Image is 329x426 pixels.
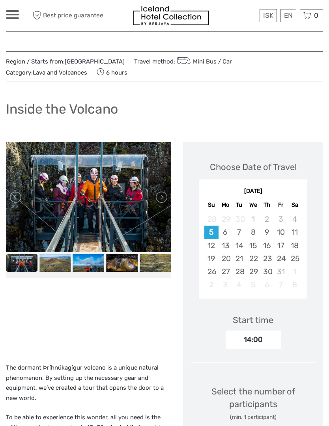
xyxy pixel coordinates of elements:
[31,9,103,22] span: Best price guarantee
[260,239,274,252] div: Choose Thursday, October 16th, 2025
[219,239,232,252] div: Choose Monday, October 13th, 2025
[246,265,260,278] div: Choose Wednesday, October 29th, 2025
[274,278,288,291] div: Not available Friday, November 7th, 2025
[140,254,171,272] img: fb0600affdc143718af37a4963468f6f_slider_thumbnail.jpeg
[288,252,301,265] div: Choose Saturday, October 25th, 2025
[6,363,171,403] p: The dormant Þríhnúkagígur volcano is a unique natural phenomenon. By setting up the necessary gea...
[219,265,232,278] div: Choose Monday, October 27th, 2025
[219,213,232,226] div: Not available Monday, September 29th, 2025
[6,58,125,66] span: Region / Starts from:
[274,213,288,226] div: Not available Friday, October 3rd, 2025
[65,58,125,65] a: [GEOGRAPHIC_DATA]
[204,278,218,291] div: Not available Sunday, November 2nd, 2025
[204,226,218,239] div: Choose Sunday, October 5th, 2025
[204,265,218,278] div: Choose Sunday, October 26th, 2025
[232,239,246,252] div: Choose Tuesday, October 14th, 2025
[260,200,274,210] div: Th
[274,239,288,252] div: Choose Friday, October 17th, 2025
[33,69,87,76] a: Lava and Volcanoes
[191,385,315,421] div: Select the number of participants
[260,226,274,239] div: Choose Thursday, October 9th, 2025
[232,226,246,239] div: Choose Tuesday, October 7th, 2025
[260,213,274,226] div: Not available Thursday, October 2nd, 2025
[106,254,138,272] img: 7ac251c5713f4a2dbe5a120df4a8d976_slider_thumbnail.jpeg
[274,252,288,265] div: Choose Friday, October 24th, 2025
[260,278,274,291] div: Not available Thursday, November 6th, 2025
[201,213,305,291] div: month 2025-10
[6,254,37,272] img: cd5cc137e7404e5d959b00fd62ad6284_slider_thumbnail.jpeg
[288,278,301,291] div: Not available Saturday, November 8th, 2025
[232,213,246,226] div: Not available Tuesday, September 30th, 2025
[133,6,209,25] img: 481-8f989b07-3259-4bb0-90ed-3da368179bdc_logo_small.jpg
[6,142,171,252] img: cd5cc137e7404e5d959b00fd62ad6284_main_slider.jpeg
[288,226,301,239] div: Choose Saturday, October 11th, 2025
[233,314,273,326] div: Start time
[73,254,105,272] img: 7a37644959514a24802c9fd48de7ef32_slider_thumbnail.jpeg
[246,252,260,265] div: Choose Wednesday, October 22nd, 2025
[274,265,288,278] div: Not available Friday, October 31st, 2025
[219,278,232,291] div: Not available Monday, November 3rd, 2025
[175,58,232,65] a: Mini Bus / Car
[260,265,274,278] div: Choose Thursday, October 30th, 2025
[199,187,307,196] div: [DATE]
[246,213,260,226] div: Not available Wednesday, October 1st, 2025
[246,226,260,239] div: Choose Wednesday, October 8th, 2025
[219,252,232,265] div: Choose Monday, October 20th, 2025
[204,200,218,210] div: Su
[274,226,288,239] div: Choose Friday, October 10th, 2025
[274,200,288,210] div: Fr
[260,252,274,265] div: Choose Thursday, October 23rd, 2025
[210,161,297,173] div: Choose Date of Travel
[263,11,273,19] span: ISK
[246,278,260,291] div: Not available Wednesday, November 5th, 2025
[226,331,281,349] div: 14:00
[39,254,71,272] img: e8a67274b68a4dadaf5e23364ff0a6d7_slider_thumbnail.jpeg
[232,278,246,291] div: Not available Tuesday, November 4th, 2025
[246,200,260,210] div: We
[232,252,246,265] div: Choose Tuesday, October 21st, 2025
[232,200,246,210] div: Tu
[288,265,301,278] div: Not available Saturday, November 1st, 2025
[204,213,218,226] div: Not available Sunday, September 28th, 2025
[6,101,118,117] h1: Inside the Volcano
[246,239,260,252] div: Choose Wednesday, October 15th, 2025
[219,200,232,210] div: Mo
[204,252,218,265] div: Choose Sunday, October 19th, 2025
[288,239,301,252] div: Choose Saturday, October 18th, 2025
[313,11,320,19] span: 0
[6,69,87,77] span: Category:
[134,56,232,67] span: Travel method:
[288,213,301,226] div: Not available Saturday, October 4th, 2025
[232,265,246,278] div: Choose Tuesday, October 28th, 2025
[219,226,232,239] div: Choose Monday, October 6th, 2025
[97,67,127,78] span: 6 hours
[288,200,301,210] div: Sa
[191,413,315,421] div: (min. 1 participant)
[280,9,296,22] div: EN
[204,239,218,252] div: Choose Sunday, October 12th, 2025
